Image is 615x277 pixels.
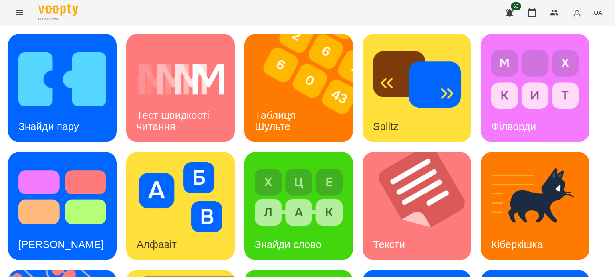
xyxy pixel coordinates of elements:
[38,4,78,16] img: Voopty Logo
[481,152,589,260] a: КіберкішкаКіберкішка
[244,152,353,260] a: Знайди словоЗнайди слово
[137,162,224,232] img: Алфавіт
[244,34,363,142] img: Таблиця Шульте
[571,7,583,18] img: avatar_s.png
[18,44,106,114] img: Знайди пару
[363,152,471,260] a: ТекстиТексти
[491,120,536,132] h3: Філворди
[38,16,78,22] span: For Business
[491,44,579,114] img: Філворди
[137,109,212,132] h3: Тест швидкості читання
[137,238,177,250] h3: Алфавіт
[373,44,461,114] img: Splitz
[126,34,235,142] a: Тест швидкості читанняТест швидкості читання
[8,34,117,142] a: Знайди паруЗнайди пару
[255,162,343,232] img: Знайди слово
[481,34,589,142] a: ФілвордиФілворди
[10,3,29,22] button: Menu
[244,34,353,142] a: Таблиця ШультеТаблиця Шульте
[8,152,117,260] a: Тест Струпа[PERSON_NAME]
[18,162,106,232] img: Тест Струпа
[491,162,579,232] img: Кіберкішка
[255,238,321,250] h3: Знайди слово
[491,238,543,250] h3: Кіберкішка
[511,2,521,10] span: 63
[594,8,602,17] span: UA
[18,120,79,132] h3: Знайди пару
[363,34,471,142] a: SplitzSplitz
[373,120,399,132] h3: Splitz
[137,44,224,114] img: Тест швидкості читання
[126,152,235,260] a: АлфавітАлфавіт
[373,238,405,250] h3: Тексти
[255,109,298,132] h3: Таблиця Шульте
[18,238,104,250] h3: [PERSON_NAME]
[591,5,605,20] button: UA
[363,152,481,260] img: Тексти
